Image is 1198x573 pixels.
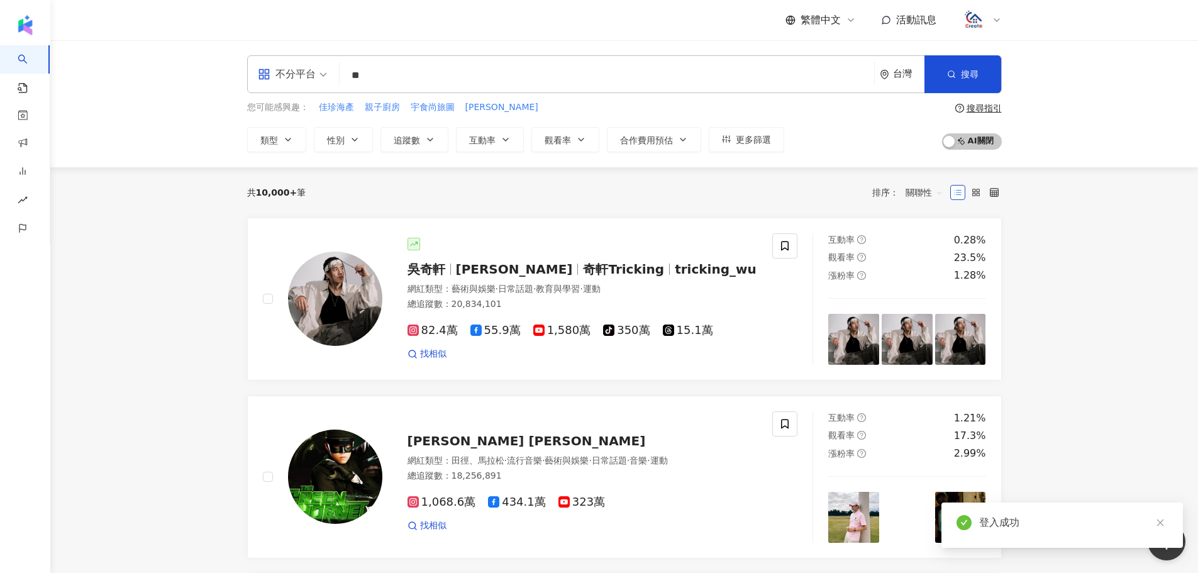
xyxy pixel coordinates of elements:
[954,233,986,247] div: 0.28%
[247,218,1002,381] a: KOL Avatar吳奇軒[PERSON_NAME]奇軒Trickingtricking_wu網紅類型：藝術與娛樂·日常話題·教育與學習·運動總追蹤數：20,834,10182.4萬55.9萬1...
[924,55,1001,93] button: 搜尋
[408,520,446,532] a: 找相似
[327,135,345,145] span: 性別
[496,284,498,294] span: ·
[408,262,445,277] span: 吳奇軒
[408,433,646,448] span: [PERSON_NAME] [PERSON_NAME]
[411,101,455,114] span: 宇食尚旅圖
[288,252,382,346] img: KOL Avatar
[935,492,986,543] img: post-image
[709,127,784,152] button: 更多篩選
[247,187,306,197] div: 共 筆
[469,135,496,145] span: 互動率
[828,448,855,459] span: 漲粉率
[828,430,855,440] span: 觀看率
[857,449,866,458] span: question-circle
[504,455,507,465] span: ·
[408,455,758,467] div: 網紅類型 ：
[256,187,297,197] span: 10,000+
[828,235,855,245] span: 互動率
[380,127,448,152] button: 追蹤數
[533,324,591,337] span: 1,580萬
[736,135,771,145] span: 更多篩選
[857,253,866,262] span: question-circle
[882,314,933,365] img: post-image
[408,470,758,482] div: 總追蹤數 ： 18,256,891
[452,455,504,465] span: 田徑、馬拉松
[545,135,571,145] span: 觀看率
[857,413,866,422] span: question-circle
[1156,518,1165,527] span: close
[318,101,355,114] button: 佳珍海產
[319,101,354,114] span: 佳珍海產
[896,14,936,26] span: 活動訊息
[857,431,866,440] span: question-circle
[675,262,757,277] span: tricking_wu
[580,284,582,294] span: ·
[872,182,950,203] div: 排序：
[828,492,879,543] img: post-image
[647,455,650,465] span: ·
[498,284,533,294] span: 日常話題
[410,101,455,114] button: 宇食尚旅圖
[420,348,446,360] span: 找相似
[247,127,306,152] button: 類型
[408,324,458,337] span: 82.4萬
[465,101,539,114] button: [PERSON_NAME]
[630,455,647,465] span: 音樂
[258,64,316,84] div: 不分平台
[957,515,972,530] span: check-circle
[420,520,446,532] span: 找相似
[954,269,986,282] div: 1.28%
[288,430,382,524] img: KOL Avatar
[828,252,855,262] span: 觀看率
[592,455,627,465] span: 日常話題
[542,455,545,465] span: ·
[558,496,605,509] span: 323萬
[18,187,28,216] span: rise
[650,455,668,465] span: 運動
[906,182,943,203] span: 關聯性
[954,447,986,460] div: 2.99%
[365,101,400,114] span: 親子廚房
[531,127,599,152] button: 觀看率
[828,413,855,423] span: 互動率
[857,271,866,280] span: question-circle
[507,455,542,465] span: 流行音樂
[935,314,986,365] img: post-image
[962,8,986,32] img: logo.png
[954,411,986,425] div: 1.21%
[456,127,524,152] button: 互動率
[533,284,536,294] span: ·
[465,101,538,114] span: [PERSON_NAME]
[967,103,1002,113] div: 搜尋指引
[394,135,420,145] span: 追蹤數
[979,515,1168,530] div: 登入成功
[801,13,841,27] span: 繁體中文
[607,127,701,152] button: 合作費用預估
[470,324,521,337] span: 55.9萬
[260,135,278,145] span: 類型
[488,496,546,509] span: 434.1萬
[627,455,630,465] span: ·
[882,492,933,543] img: post-image
[880,70,889,79] span: environment
[408,298,758,311] div: 總追蹤數 ： 20,834,101
[364,101,401,114] button: 親子廚房
[857,235,866,244] span: question-circle
[408,283,758,296] div: 網紅類型 ：
[536,284,580,294] span: 教育與學習
[408,496,476,509] span: 1,068.6萬
[314,127,373,152] button: 性別
[620,135,673,145] span: 合作費用預估
[247,396,1002,559] a: KOL Avatar[PERSON_NAME] [PERSON_NAME]網紅類型：田徑、馬拉松·流行音樂·藝術與娛樂·日常話題·音樂·運動總追蹤數：18,256,8911,068.6萬434....
[663,324,713,337] span: 15.1萬
[828,270,855,281] span: 漲粉率
[583,284,601,294] span: 運動
[15,15,35,35] img: logo icon
[18,45,43,94] a: search
[545,455,589,465] span: 藝術與娛樂
[955,104,964,113] span: question-circle
[247,101,309,114] span: 您可能感興趣：
[583,262,664,277] span: 奇軒Tricking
